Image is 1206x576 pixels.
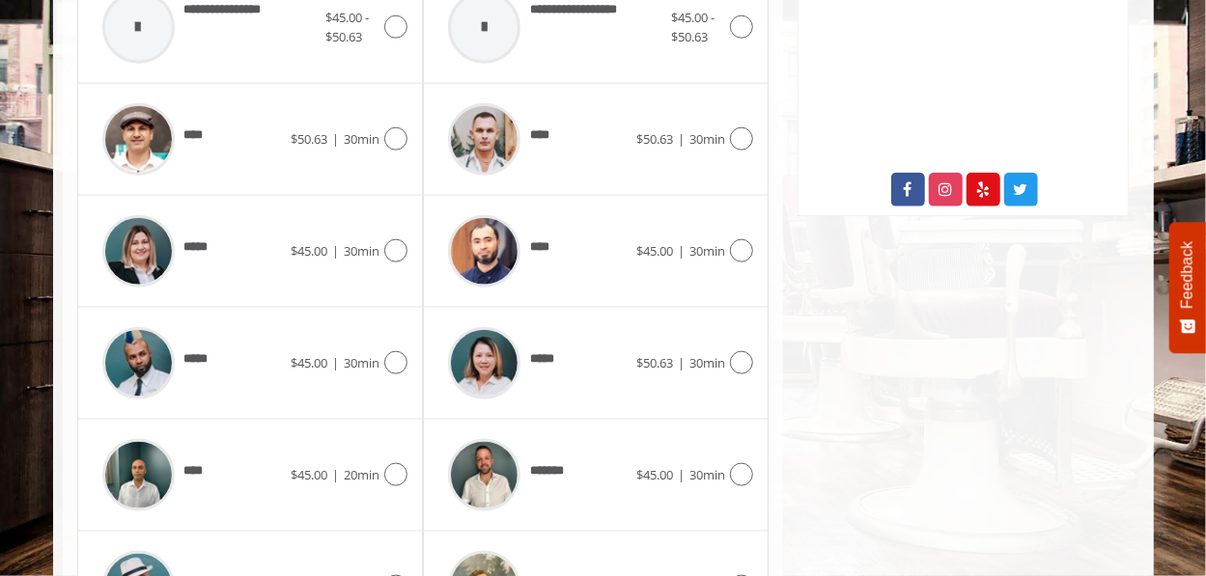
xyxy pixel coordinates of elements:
span: 30min [344,354,379,371]
span: 30min [344,130,379,148]
span: | [678,466,685,483]
span: | [678,242,685,260]
span: $45.00 [291,242,327,260]
span: $50.63 [291,130,327,148]
span: $45.00 - $50.63 [325,9,369,46]
span: | [332,466,339,483]
span: 30min [689,354,725,371]
span: 30min [689,466,725,483]
span: | [332,130,339,148]
span: 30min [689,130,725,148]
span: | [332,242,339,260]
span: | [678,354,685,371]
span: | [332,354,339,371]
span: 30min [344,242,379,260]
span: 30min [689,242,725,260]
span: $50.63 [636,130,673,148]
span: | [678,130,685,148]
span: 20min [344,466,379,483]
span: $45.00 [291,466,327,483]
span: $45.00 [291,354,327,371]
span: $50.63 [636,354,673,371]
span: $45.00 [636,466,673,483]
span: Feedback [1179,241,1196,309]
span: $45.00 [636,242,673,260]
span: $45.00 - $50.63 [671,9,715,46]
button: Feedback - Show survey [1169,222,1206,353]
